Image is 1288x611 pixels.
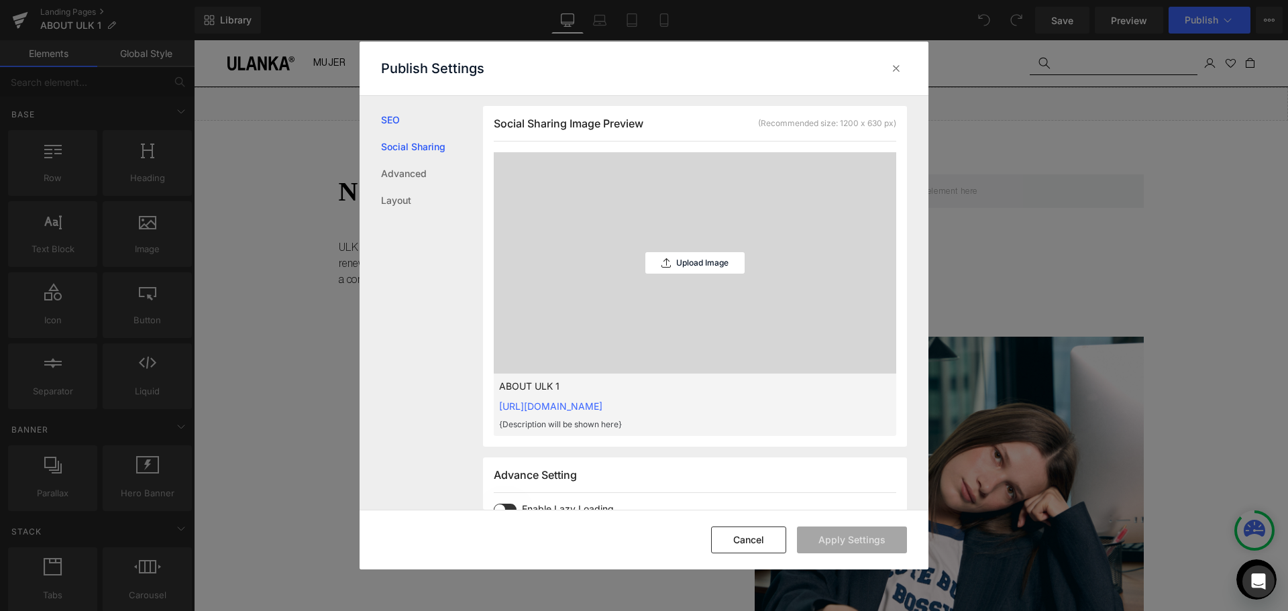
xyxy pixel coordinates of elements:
[1242,565,1275,598] div: Open Intercom Messenger
[168,18,211,27] span: HOMBRE
[381,160,483,187] a: Advanced
[499,379,848,394] p: ABOUT ULK 1
[797,526,907,553] button: Apply Settings
[711,526,786,553] button: Cancel
[499,419,848,431] p: {Description will be shown here}
[301,18,341,27] span: MARCAS
[494,117,643,130] span: Social Sharing Image Preview
[119,18,152,27] span: MUJER
[758,117,896,129] div: (Recommended size: 1200 x 630 px)
[226,18,284,27] span: BY ULANKA®
[499,400,602,412] a: [URL][DOMAIN_NAME]
[836,11,865,35] button: Búsqueda
[381,133,483,160] a: Social Sharing
[381,187,483,214] a: Layout
[836,11,1004,35] input: Búsqueda
[561,274,950,286] p: 01/
[145,199,492,247] p: ULK is not just a brand it's a bold reset. Launching [DATE], ULK emerges as a renewed identity gr...
[381,107,483,133] a: SEO
[145,134,547,169] h1: no steps back
[34,16,101,30] img: Ulanka
[676,258,729,268] p: Upload Image
[494,468,577,482] span: Advance Setting
[381,60,484,76] p: Publish Settings
[522,504,856,514] span: Enable Lazy Loading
